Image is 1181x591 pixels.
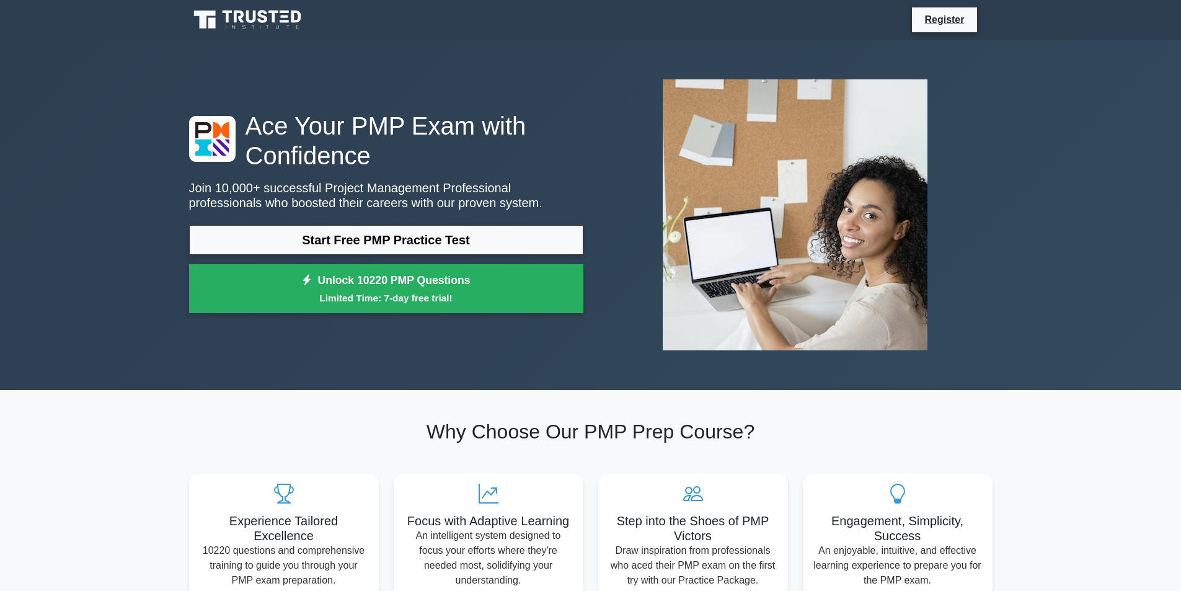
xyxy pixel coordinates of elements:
[189,264,583,314] a: Unlock 10220 PMP QuestionsLimited Time: 7-day free trial!
[917,12,971,27] a: Register
[199,513,369,543] h5: Experience Tailored Excellence
[189,180,583,210] p: Join 10,000+ successful Project Management Professional professionals who boosted their careers w...
[404,528,573,588] p: An intelligent system designed to focus your efforts where they're needed most, solidifying your ...
[813,543,983,588] p: An enjoyable, intuitive, and effective learning experience to prepare you for the PMP exam.
[189,225,583,255] a: Start Free PMP Practice Test
[813,513,983,543] h5: Engagement, Simplicity, Success
[205,291,568,305] small: Limited Time: 7-day free trial!
[404,513,573,528] h5: Focus with Adaptive Learning
[189,111,583,171] h1: Ace Your PMP Exam with Confidence
[608,513,778,543] h5: Step into the Shoes of PMP Victors
[199,543,369,588] p: 10220 questions and comprehensive training to guide you through your PMP exam preparation.
[608,543,778,588] p: Draw inspiration from professionals who aced their PMP exam on the first try with our Practice Pa...
[189,420,993,443] h2: Why Choose Our PMP Prep Course?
